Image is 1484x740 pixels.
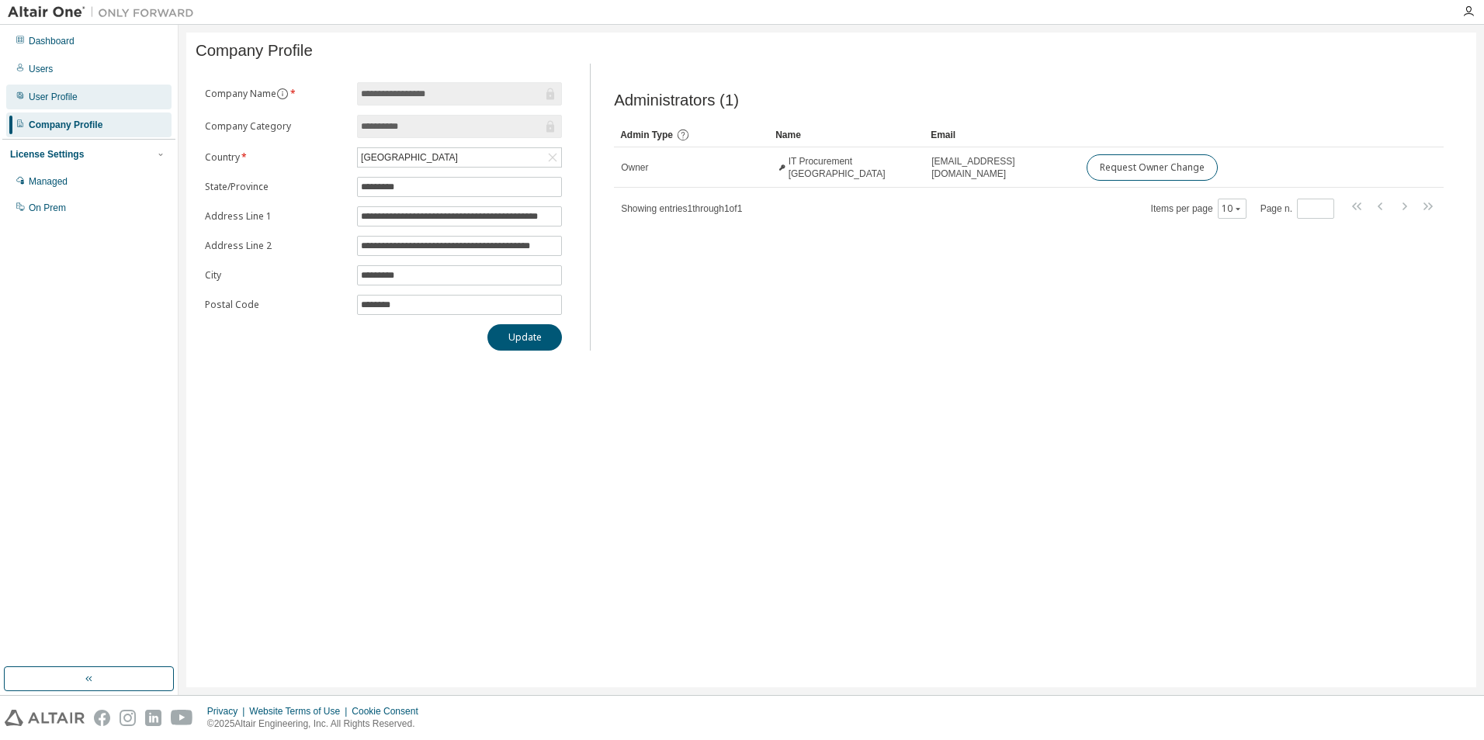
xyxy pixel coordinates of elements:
[205,181,348,193] label: State/Province
[29,119,102,131] div: Company Profile
[359,149,460,166] div: [GEOGRAPHIC_DATA]
[614,92,739,109] span: Administrators (1)
[789,155,918,180] span: IT Procurement [GEOGRAPHIC_DATA]
[358,148,561,167] div: [GEOGRAPHIC_DATA]
[205,269,348,282] label: City
[1151,199,1246,219] span: Items per page
[207,705,249,718] div: Privacy
[276,88,289,100] button: information
[94,710,110,726] img: facebook.svg
[196,42,313,60] span: Company Profile
[207,718,428,731] p: © 2025 Altair Engineering, Inc. All Rights Reserved.
[205,299,348,311] label: Postal Code
[1087,154,1218,181] button: Request Owner Change
[29,202,66,214] div: On Prem
[775,123,918,147] div: Name
[205,151,348,164] label: Country
[8,5,202,20] img: Altair One
[205,240,348,252] label: Address Line 2
[171,710,193,726] img: youtube.svg
[5,710,85,726] img: altair_logo.svg
[621,203,742,214] span: Showing entries 1 through 1 of 1
[621,161,648,174] span: Owner
[931,155,1073,180] span: [EMAIL_ADDRESS][DOMAIN_NAME]
[205,120,348,133] label: Company Category
[1222,202,1243,215] button: 10
[205,210,348,223] label: Address Line 1
[29,175,68,188] div: Managed
[620,130,673,140] span: Admin Type
[120,710,136,726] img: instagram.svg
[352,705,427,718] div: Cookie Consent
[10,148,84,161] div: License Settings
[205,88,348,100] label: Company Name
[249,705,352,718] div: Website Terms of Use
[931,123,1073,147] div: Email
[145,710,161,726] img: linkedin.svg
[29,63,53,75] div: Users
[1260,199,1334,219] span: Page n.
[29,91,78,103] div: User Profile
[487,324,562,351] button: Update
[29,35,75,47] div: Dashboard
